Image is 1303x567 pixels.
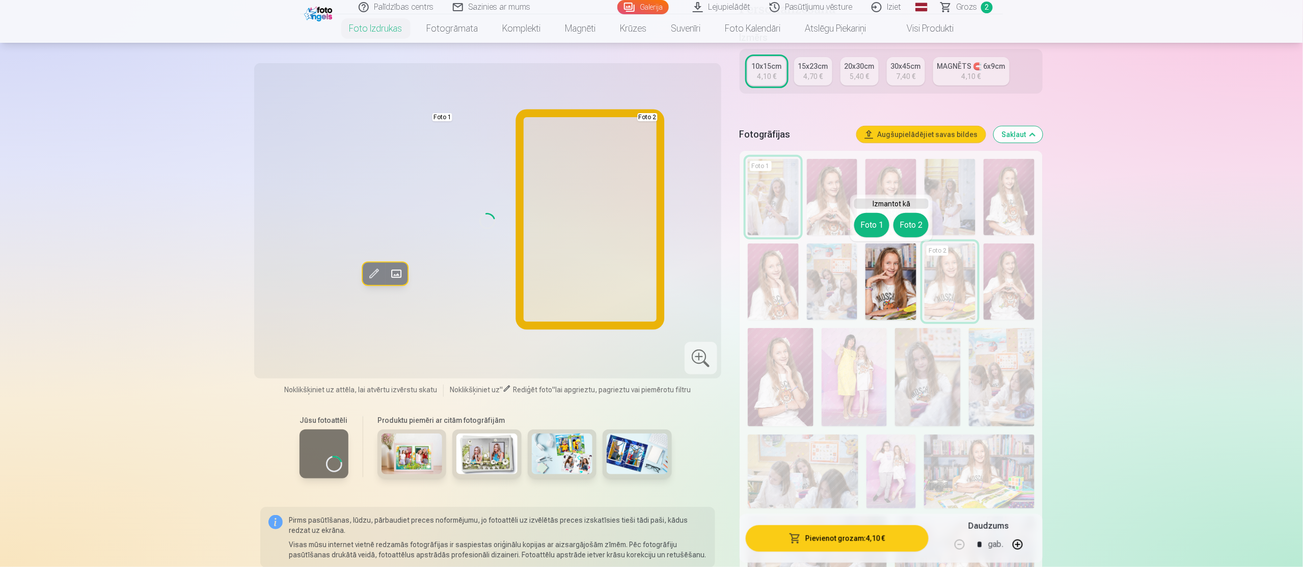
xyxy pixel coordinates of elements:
[659,14,713,43] a: Suvenīri
[608,14,659,43] a: Krūzes
[850,71,869,82] div: 5,40 €
[893,213,929,237] button: Foto 2
[887,57,925,86] a: 30x45cm7,40 €
[956,1,977,13] span: Grozs
[304,4,335,21] img: /fa1
[757,71,776,82] div: 4,10 €
[552,386,555,394] span: "
[803,71,823,82] div: 4,70 €
[794,57,832,86] a: 15x23cm4,70 €
[845,61,875,71] div: 20x30cm
[300,415,348,425] h6: Jūsu fotoattēli
[988,532,1003,557] div: gab.
[933,57,1010,86] a: MAGNĒTS 🧲 6x9cm4,10 €
[994,126,1043,143] button: Sakļaut
[752,61,782,71] div: 10x15cm
[450,386,500,394] span: Noklikšķiniet uz
[798,61,828,71] div: 15x23cm
[415,14,491,43] a: Fotogrāmata
[713,14,793,43] a: Foto kalendāri
[500,386,503,394] span: "
[513,386,552,394] span: Rediģēt foto
[981,2,993,13] span: 2
[962,71,981,82] div: 4,10 €
[840,57,879,86] a: 20x30cm5,40 €
[284,385,437,395] span: Noklikšķiniet uz attēla, lai atvērtu izvērstu skatu
[289,539,707,560] p: Visas mūsu internet vietnē redzamās fotogrāfijas ir saspiestas oriģinālu kopijas ar aizsargājošām...
[854,213,889,237] button: Foto 1
[879,14,966,43] a: Visi produkti
[491,14,553,43] a: Komplekti
[896,71,915,82] div: 7,40 €
[793,14,879,43] a: Atslēgu piekariņi
[854,199,929,209] h6: Izmantot kā
[337,14,415,43] a: Foto izdrukas
[289,515,707,535] p: Pirms pasūtīšanas, lūdzu, pārbaudiet preces noformējumu, jo fotoattēli uz izvēlētās preces izskat...
[937,61,1006,71] div: MAGNĒTS 🧲 6x9cm
[857,126,986,143] button: Augšupielādējiet savas bildes
[740,127,849,142] h5: Fotogrāfijas
[891,61,921,71] div: 30x45cm
[373,415,676,425] h6: Produktu piemēri ar citām fotogrāfijām
[969,520,1009,532] h5: Daudzums
[748,57,786,86] a: 10x15cm4,10 €
[555,386,691,394] span: lai apgrieztu, pagrieztu vai piemērotu filtru
[553,14,608,43] a: Magnēti
[746,525,929,552] button: Pievienot grozam:4,10 €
